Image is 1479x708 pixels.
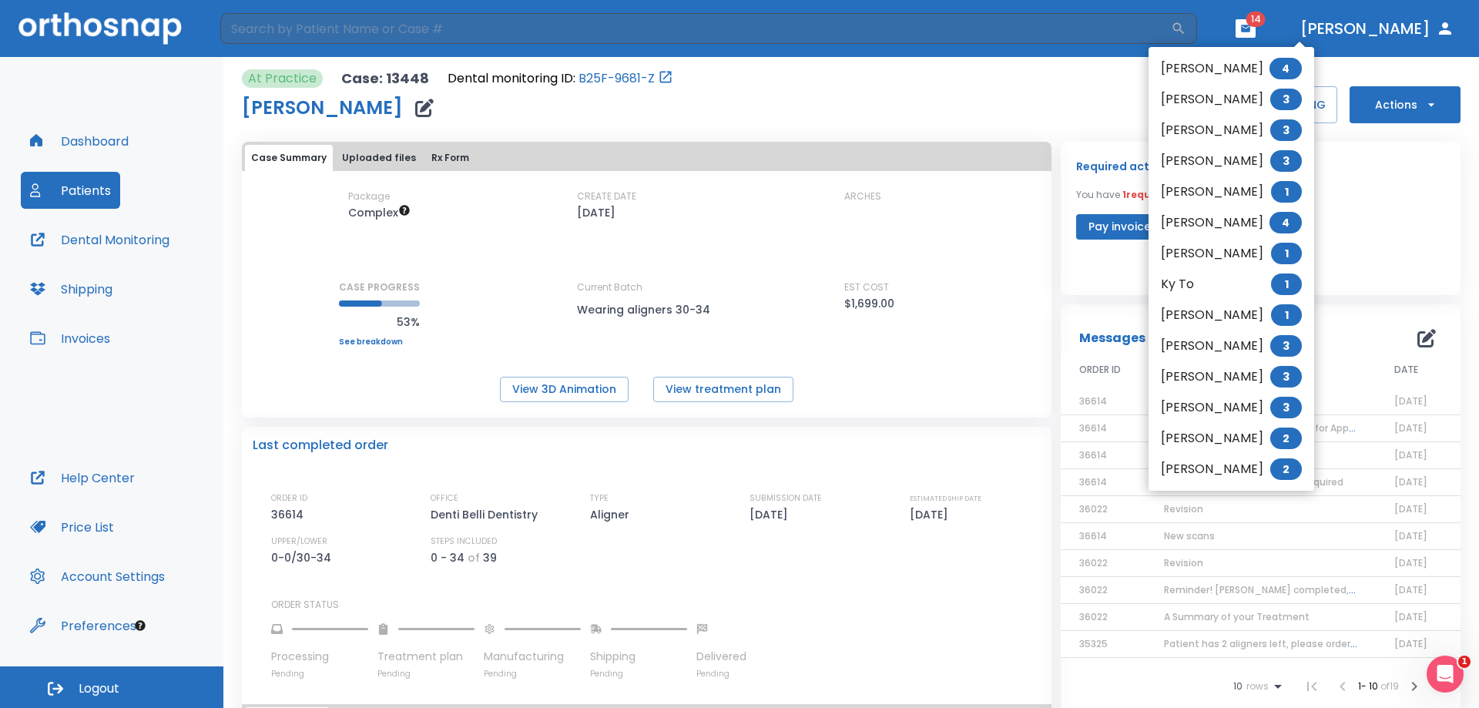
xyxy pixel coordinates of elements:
[1270,366,1302,388] span: 3
[1149,269,1314,300] li: Ky To
[1271,181,1302,203] span: 1
[1271,273,1302,295] span: 1
[1269,212,1302,233] span: 4
[1458,656,1471,668] span: 1
[1149,392,1314,423] li: [PERSON_NAME]
[1149,176,1314,207] li: [PERSON_NAME]
[1149,146,1314,176] li: [PERSON_NAME]
[1270,119,1302,141] span: 3
[1149,115,1314,146] li: [PERSON_NAME]
[1271,243,1302,264] span: 1
[1270,89,1302,110] span: 3
[1149,238,1314,269] li: [PERSON_NAME]
[1270,150,1302,172] span: 3
[1269,58,1302,79] span: 4
[1427,656,1464,693] iframe: Intercom live chat
[1149,84,1314,115] li: [PERSON_NAME]
[1149,207,1314,238] li: [PERSON_NAME]
[1149,423,1314,454] li: [PERSON_NAME]
[1149,300,1314,331] li: [PERSON_NAME]
[1270,458,1302,480] span: 2
[1149,454,1314,485] li: [PERSON_NAME]
[1270,335,1302,357] span: 3
[1270,428,1302,449] span: 2
[1149,331,1314,361] li: [PERSON_NAME]
[1270,397,1302,418] span: 3
[1149,361,1314,392] li: [PERSON_NAME]
[1149,53,1314,84] li: [PERSON_NAME]
[1271,304,1302,326] span: 1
